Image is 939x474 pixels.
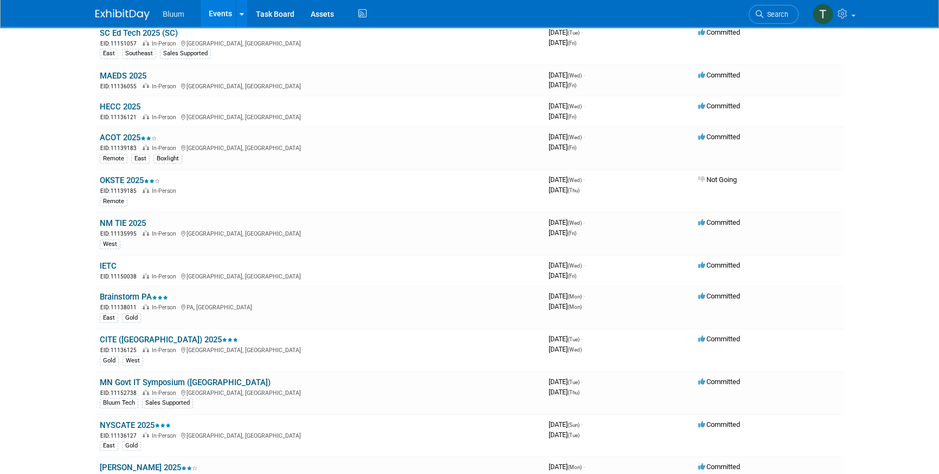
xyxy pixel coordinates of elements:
[698,71,740,79] span: Committed
[568,230,576,236] span: (Fri)
[100,390,141,396] span: EID: 11152738
[549,420,583,428] span: [DATE]
[698,218,740,226] span: Committed
[100,229,540,238] div: [GEOGRAPHIC_DATA], [GEOGRAPHIC_DATA]
[122,441,141,451] div: Gold
[100,292,168,302] a: Brainstorm PA
[100,463,197,472] a: [PERSON_NAME] 2025
[549,81,576,89] span: [DATE]
[568,73,582,79] span: (Wed)
[100,271,540,281] div: [GEOGRAPHIC_DATA], [GEOGRAPHIC_DATA]
[100,154,127,164] div: Remote
[100,83,141,89] span: EID: 11136055
[100,176,160,185] a: OKSTE 2025
[100,304,141,310] span: EID: 11138011
[100,433,141,439] span: EID: 11136127
[763,10,788,18] span: Search
[698,261,740,269] span: Committed
[100,356,119,366] div: Gold
[549,176,585,184] span: [DATE]
[143,273,149,278] img: In-Person Event
[123,356,143,366] div: West
[568,294,582,300] span: (Mon)
[152,304,179,311] span: In-Person
[549,218,585,226] span: [DATE]
[583,133,585,141] span: -
[698,335,740,343] span: Committed
[95,9,150,20] img: ExhibitDay
[568,389,580,395] span: (Thu)
[583,102,585,110] span: -
[100,347,141,353] span: EID: 11136125
[143,347,149,352] img: In-Person Event
[100,143,540,152] div: [GEOGRAPHIC_DATA], [GEOGRAPHIC_DATA]
[152,83,179,90] span: In-Person
[698,133,740,141] span: Committed
[549,345,582,353] span: [DATE]
[581,335,583,343] span: -
[100,41,141,47] span: EID: 11151057
[100,441,118,451] div: East
[152,40,179,47] span: In-Person
[583,176,585,184] span: -
[549,431,580,439] span: [DATE]
[160,49,211,59] div: Sales Supported
[568,432,580,438] span: (Tue)
[568,187,580,193] span: (Thu)
[100,378,271,387] a: MN Govt IT Symposium ([GEOGRAPHIC_DATA])
[152,187,179,194] span: In-Person
[549,28,583,36] span: [DATE]
[568,177,582,183] span: (Wed)
[143,40,149,46] img: In-Person Event
[100,335,238,345] a: CITE ([GEOGRAPHIC_DATA]) 2025
[549,378,583,386] span: [DATE]
[100,145,141,151] span: EID: 11139183
[100,302,540,311] div: PA, [GEOGRAPHIC_DATA]
[549,38,576,47] span: [DATE]
[100,114,141,120] span: EID: 11136121
[549,71,585,79] span: [DATE]
[549,261,585,269] span: [DATE]
[100,81,540,90] div: [GEOGRAPHIC_DATA], [GEOGRAPHIC_DATA]
[581,28,583,36] span: -
[100,112,540,121] div: [GEOGRAPHIC_DATA], [GEOGRAPHIC_DATA]
[549,388,580,396] span: [DATE]
[100,398,138,408] div: Bluum Tech
[549,335,583,343] span: [DATE]
[152,230,179,237] span: In-Person
[143,83,149,88] img: In-Person Event
[698,28,740,36] span: Committed
[143,389,149,395] img: In-Person Event
[698,176,737,184] span: Not Going
[568,336,580,342] span: (Tue)
[813,4,833,24] img: Taylor Bradley
[100,345,540,354] div: [GEOGRAPHIC_DATA], [GEOGRAPHIC_DATA]
[152,347,179,354] span: In-Person
[568,304,582,310] span: (Mon)
[100,133,157,142] a: ACOT 2025
[568,379,580,385] span: (Tue)
[100,102,140,112] a: HECC 2025
[583,292,585,300] span: -
[153,154,182,164] div: Boxlight
[568,422,580,428] span: (Sun)
[568,40,576,46] span: (Fri)
[568,145,576,151] span: (Fri)
[549,302,582,310] span: [DATE]
[549,463,585,471] span: [DATE]
[583,218,585,226] span: -
[549,102,585,110] span: [DATE]
[549,229,576,237] span: [DATE]
[100,313,118,323] div: East
[568,464,582,470] span: (Mon)
[568,103,582,109] span: (Wed)
[549,186,580,194] span: [DATE]
[100,239,120,249] div: West
[122,313,141,323] div: Gold
[100,261,117,271] a: IETC
[152,389,179,397] span: In-Person
[100,431,540,440] div: [GEOGRAPHIC_DATA], [GEOGRAPHIC_DATA]
[122,49,156,59] div: Southeast
[100,38,540,48] div: [GEOGRAPHIC_DATA], [GEOGRAPHIC_DATA]
[143,304,149,309] img: In-Person Event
